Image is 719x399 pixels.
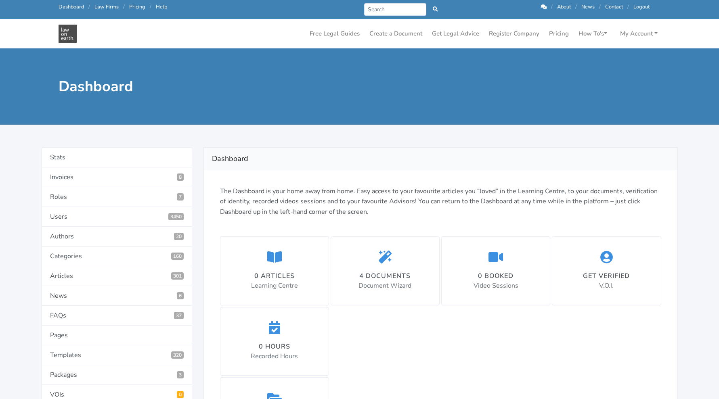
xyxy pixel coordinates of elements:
[583,271,630,281] div: Get Verified
[251,351,298,362] p: Recorded Hours
[474,281,518,291] p: Video Sessions
[174,233,184,240] span: 20
[251,281,298,291] p: Learning Centre
[42,286,192,306] a: News
[429,26,482,42] a: Get Legal Advice
[546,26,572,42] a: Pricing
[168,213,184,220] span: 3450
[306,26,363,42] a: Free Legal Guides
[59,25,77,43] img: Law On Earth
[42,227,192,247] a: Authors20
[42,187,192,207] a: Roles7
[331,236,440,305] a: 4 documents Document Wizard
[177,292,184,299] span: 6
[150,3,151,10] span: /
[42,326,192,345] a: Pages
[42,365,192,385] a: Packages3
[171,253,184,260] span: 160
[605,3,623,10] a: Contact
[557,3,571,10] a: About
[42,345,192,365] a: Templates
[42,167,192,187] a: Invoices8
[156,3,167,10] a: Help
[59,3,84,10] a: Dashboard
[42,147,192,167] a: Stats
[220,236,329,305] a: 0 articles Learning Centre
[251,342,298,351] div: 0 hours
[129,3,145,10] a: Pricing
[174,312,184,319] span: 37
[94,3,119,10] a: Law Firms
[474,271,518,281] div: 0 booked
[42,207,192,227] a: Users3450
[88,3,90,10] span: /
[617,26,661,42] a: My Account
[177,391,184,398] span: Pending VOIs
[633,3,650,10] a: Logout
[366,26,426,42] a: Create a Document
[358,271,411,281] div: 4 documents
[575,26,610,42] a: How To's
[59,77,354,96] h1: Dashboard
[486,26,543,42] a: Register Company
[575,3,577,10] span: /
[358,281,411,291] p: Document Wizard
[441,236,550,305] a: 0 booked Video Sessions
[177,371,184,378] span: 3
[627,3,629,10] span: /
[552,236,661,305] a: Get Verified V.O.I.
[581,3,595,10] a: News
[251,271,298,281] div: 0 articles
[220,186,661,217] p: The Dashboard is your home away from home. Easy access to your favourite articles you “loved” in ...
[551,3,553,10] span: /
[177,193,184,201] span: 7
[171,351,184,359] span: 320
[220,307,329,376] a: 0 hours Recorded Hours
[171,272,184,280] span: 301
[583,281,630,291] p: V.O.I.
[364,3,427,16] input: Search
[42,247,192,266] a: Categories160
[212,152,669,165] h2: Dashboard
[42,306,192,326] a: FAQs
[123,3,125,10] span: /
[42,266,192,286] a: Articles
[599,3,601,10] span: /
[177,173,184,181] span: 8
